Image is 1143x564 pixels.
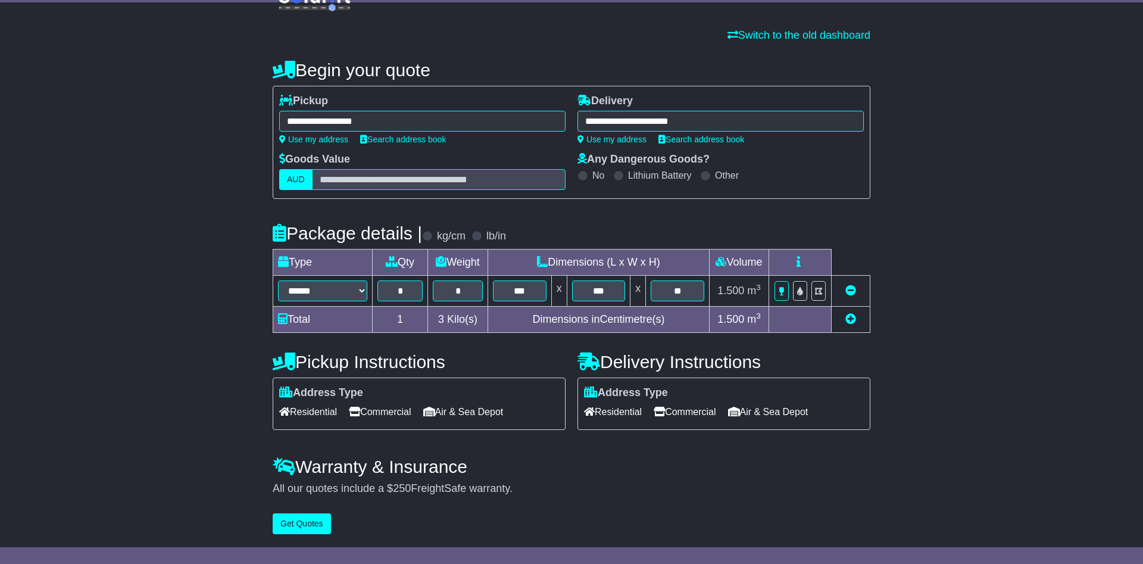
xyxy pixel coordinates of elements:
td: Total [273,307,373,333]
h4: Delivery Instructions [577,352,870,372]
td: Type [273,250,373,276]
td: Weight [428,250,488,276]
h4: Begin your quote [273,60,870,80]
label: AUD [279,169,313,190]
span: 1.500 [717,313,744,325]
a: Use my address [577,135,647,144]
label: Address Type [584,387,668,400]
button: Get Quotes [273,513,331,534]
td: 1 [373,307,428,333]
a: Remove this item [845,285,856,297]
h4: Warranty & Insurance [273,457,870,476]
td: Volume [709,250,769,276]
label: Pickup [279,95,328,108]
label: Delivery [577,95,633,108]
label: Goods Value [279,153,350,166]
span: m [747,285,761,297]
td: Qty [373,250,428,276]
label: lb/in [486,230,506,243]
label: Lithium Battery [628,170,692,181]
a: Search address book [658,135,744,144]
label: Other [715,170,739,181]
a: Add new item [845,313,856,325]
span: Air & Sea Depot [423,403,504,421]
sup: 3 [756,283,761,292]
span: 1.500 [717,285,744,297]
span: Air & Sea Depot [728,403,808,421]
a: Use my address [279,135,348,144]
h4: Package details | [273,223,422,243]
td: Dimensions in Centimetre(s) [488,307,709,333]
label: No [592,170,604,181]
sup: 3 [756,311,761,320]
span: Residential [279,403,337,421]
span: Residential [584,403,642,421]
span: Commercial [349,403,411,421]
span: 250 [393,482,411,494]
td: Kilo(s) [428,307,488,333]
span: m [747,313,761,325]
td: x [551,276,567,307]
label: kg/cm [437,230,466,243]
label: Address Type [279,387,363,400]
a: Search address book [360,135,446,144]
span: 3 [438,313,444,325]
h4: Pickup Instructions [273,352,566,372]
a: Switch to the old dashboard [727,29,870,41]
td: Dimensions (L x W x H) [488,250,709,276]
div: All our quotes include a $ FreightSafe warranty. [273,482,870,496]
td: x [630,276,646,307]
span: Commercial [654,403,716,421]
label: Any Dangerous Goods? [577,153,710,166]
